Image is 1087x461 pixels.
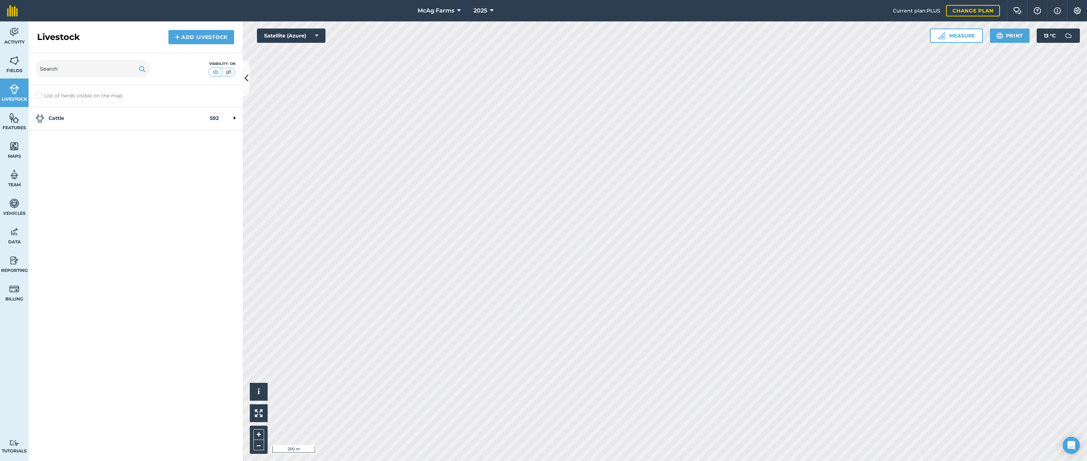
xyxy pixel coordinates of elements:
[946,5,1000,16] a: Change plan
[938,32,945,39] img: Ruler icon
[250,383,268,401] button: i
[1037,29,1080,43] button: 13 °C
[9,84,19,95] img: svg+xml;base64,PD94bWwgdmVyc2lvbj0iMS4wIiBlbmNvZGluZz0idXRmLTgiPz4KPCEtLSBHZW5lcmF0b3I6IEFkb2JlIE...
[9,440,19,446] img: svg+xml;base64,PD94bWwgdmVyc2lvbj0iMS4wIiBlbmNvZGluZz0idXRmLTgiPz4KPCEtLSBHZW5lcmF0b3I6IEFkb2JlIE...
[1061,29,1076,43] img: svg+xml;base64,PD94bWwgdmVyc2lvbj0iMS4wIiBlbmNvZGluZz0idXRmLTgiPz4KPCEtLSBHZW5lcmF0b3I6IEFkb2JlIE...
[258,387,260,396] span: i
[224,69,233,76] img: svg+xml;base64,PHN2ZyB4bWxucz0iaHR0cDovL3d3dy53My5vcmcvMjAwMC9zdmciIHdpZHRoPSI1MCIgaGVpZ2h0PSI0MC...
[7,5,18,16] img: fieldmargin Logo
[9,27,19,37] img: svg+xml;base64,PD94bWwgdmVyc2lvbj0iMS4wIiBlbmNvZGluZz0idXRmLTgiPz4KPCEtLSBHZW5lcmF0b3I6IEFkb2JlIE...
[36,114,210,123] strong: Cattle
[253,440,264,450] button: –
[930,29,983,43] button: Measure
[1063,437,1080,454] div: Open Intercom Messenger
[9,198,19,209] img: svg+xml;base64,PD94bWwgdmVyc2lvbj0iMS4wIiBlbmNvZGluZz0idXRmLTgiPz4KPCEtLSBHZW5lcmF0b3I6IEFkb2JlIE...
[253,429,264,440] button: +
[1013,7,1022,14] img: Two speech bubbles overlapping with the left bubble in the forefront
[37,31,80,43] h2: Livestock
[168,30,234,44] a: Add Livestock
[257,29,325,43] button: Satellite (Azure)
[1044,29,1056,43] span: 13 ° C
[9,169,19,180] img: svg+xml;base64,PD94bWwgdmVyc2lvbj0iMS4wIiBlbmNvZGluZz0idXRmLTgiPz4KPCEtLSBHZW5lcmF0b3I6IEFkb2JlIE...
[1033,7,1042,14] img: A question mark icon
[139,65,146,73] img: svg+xml;base64,PHN2ZyB4bWxucz0iaHR0cDovL3d3dy53My5vcmcvMjAwMC9zdmciIHdpZHRoPSIxOSIgaGVpZ2h0PSIyNC...
[9,112,19,123] img: svg+xml;base64,PHN2ZyB4bWxucz0iaHR0cDovL3d3dy53My5vcmcvMjAwMC9zdmciIHdpZHRoPSI1NiIgaGVpZ2h0PSI2MC...
[9,141,19,152] img: svg+xml;base64,PHN2ZyB4bWxucz0iaHR0cDovL3d3dy53My5vcmcvMjAwMC9zdmciIHdpZHRoPSI1NiIgaGVpZ2h0PSI2MC...
[210,114,219,123] strong: 592
[208,61,236,67] div: Visibility: On
[36,92,236,100] label: List of herds visible on the map
[1054,6,1061,15] img: svg+xml;base64,PHN2ZyB4bWxucz0iaHR0cDovL3d3dy53My5vcmcvMjAwMC9zdmciIHdpZHRoPSIxNyIgaGVpZ2h0PSIxNy...
[996,31,1003,40] img: svg+xml;base64,PHN2ZyB4bWxucz0iaHR0cDovL3d3dy53My5vcmcvMjAwMC9zdmciIHdpZHRoPSIxOSIgaGVpZ2h0PSIyNC...
[9,284,19,294] img: svg+xml;base64,PD94bWwgdmVyc2lvbj0iMS4wIiBlbmNvZGluZz0idXRmLTgiPz4KPCEtLSBHZW5lcmF0b3I6IEFkb2JlIE...
[9,255,19,266] img: svg+xml;base64,PD94bWwgdmVyc2lvbj0iMS4wIiBlbmNvZGluZz0idXRmLTgiPz4KPCEtLSBHZW5lcmF0b3I6IEFkb2JlIE...
[9,55,19,66] img: svg+xml;base64,PHN2ZyB4bWxucz0iaHR0cDovL3d3dy53My5vcmcvMjAwMC9zdmciIHdpZHRoPSI1NiIgaGVpZ2h0PSI2MC...
[36,114,44,123] img: svg+xml;base64,PD94bWwgdmVyc2lvbj0iMS4wIiBlbmNvZGluZz0idXRmLTgiPz4KPCEtLSBHZW5lcmF0b3I6IEFkb2JlIE...
[9,227,19,237] img: svg+xml;base64,PD94bWwgdmVyc2lvbj0iMS4wIiBlbmNvZGluZz0idXRmLTgiPz4KPCEtLSBHZW5lcmF0b3I6IEFkb2JlIE...
[893,7,940,15] span: Current plan : PLUS
[990,29,1030,43] button: Print
[36,60,150,77] input: Search
[418,6,454,15] span: McAg Farms
[1073,7,1082,14] img: A cog icon
[255,409,263,417] img: Four arrows, one pointing top left, one top right, one bottom right and the last bottom left
[474,6,487,15] span: 2025
[175,33,180,41] img: svg+xml;base64,PHN2ZyB4bWxucz0iaHR0cDovL3d3dy53My5vcmcvMjAwMC9zdmciIHdpZHRoPSIxNCIgaGVpZ2h0PSIyNC...
[211,69,220,76] img: svg+xml;base64,PHN2ZyB4bWxucz0iaHR0cDovL3d3dy53My5vcmcvMjAwMC9zdmciIHdpZHRoPSI1MCIgaGVpZ2h0PSI0MC...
